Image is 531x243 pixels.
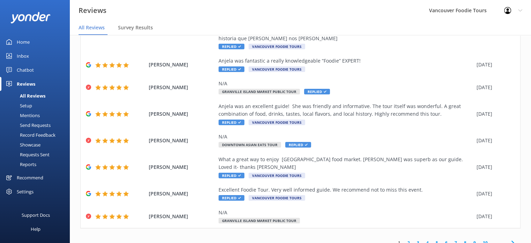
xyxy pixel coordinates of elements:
[4,140,40,150] div: Showcase
[477,61,511,69] div: [DATE]
[4,91,45,101] div: All Reviews
[4,110,70,120] a: Mentions
[79,24,105,31] span: All Reviews
[149,110,215,118] span: [PERSON_NAME]
[4,120,51,130] div: Send Requests
[17,77,35,91] div: Reviews
[149,213,215,220] span: [PERSON_NAME]
[4,150,70,159] a: Requests Sent
[219,57,473,65] div: Anjela was fantastic a really knowledgeable “Foodie” EXPERT!
[31,222,40,236] div: Help
[477,190,511,198] div: [DATE]
[477,137,511,144] div: [DATE]
[4,159,70,169] a: Reports
[17,171,43,185] div: Recommend
[477,84,511,91] div: [DATE]
[219,80,473,87] div: N/A
[10,12,51,23] img: yonder-white-logo.png
[219,89,300,94] span: Granville Island Market Public Tour
[79,5,106,16] h3: Reviews
[17,63,34,77] div: Chatbot
[219,102,473,118] div: Anjela was an excellent guide! She was friendly and informative. The tour itself was wonderful. A...
[4,130,56,140] div: Record Feedback
[249,120,305,125] span: Vancouver Foodie Tours
[22,208,50,222] div: Support Docs
[4,110,40,120] div: Mentions
[219,156,473,171] div: What a great way to enjoy [GEOGRAPHIC_DATA] food market. [PERSON_NAME] was superb as our guide. L...
[4,150,50,159] div: Requests Sent
[477,213,511,220] div: [DATE]
[477,110,511,118] div: [DATE]
[219,173,244,178] span: Replied
[304,89,330,94] span: Replied
[17,185,34,199] div: Settings
[249,195,305,201] span: Vancouver Foodie Tours
[118,24,153,31] span: Survey Results
[17,49,29,63] div: Inbox
[219,120,244,125] span: Replied
[4,101,32,110] div: Setup
[219,133,473,141] div: N/A
[17,35,30,49] div: Home
[249,173,305,178] span: Vancouver Foodie Tours
[149,163,215,171] span: [PERSON_NAME]
[219,195,244,201] span: Replied
[477,163,511,171] div: [DATE]
[4,101,70,110] a: Setup
[249,66,305,72] span: Vancouver Foodie Tours
[4,120,70,130] a: Send Requests
[219,218,300,223] span: Granville Island Market Public Tour
[149,190,215,198] span: [PERSON_NAME]
[4,140,70,150] a: Showcase
[219,142,281,148] span: Downtown Asian Eats Tour
[4,130,70,140] a: Record Feedback
[149,84,215,91] span: [PERSON_NAME]
[4,91,70,101] a: All Reviews
[219,66,244,72] span: Replied
[149,137,215,144] span: [PERSON_NAME]
[4,159,36,169] div: Reports
[249,44,305,49] span: Vancouver Foodie Tours
[219,186,473,194] div: Excellent Foodie Tour. Very well informed guide. We recommend not to miss this event.
[285,142,311,148] span: Replied
[219,209,473,216] div: N/A
[219,44,244,49] span: Replied
[149,61,215,69] span: [PERSON_NAME]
